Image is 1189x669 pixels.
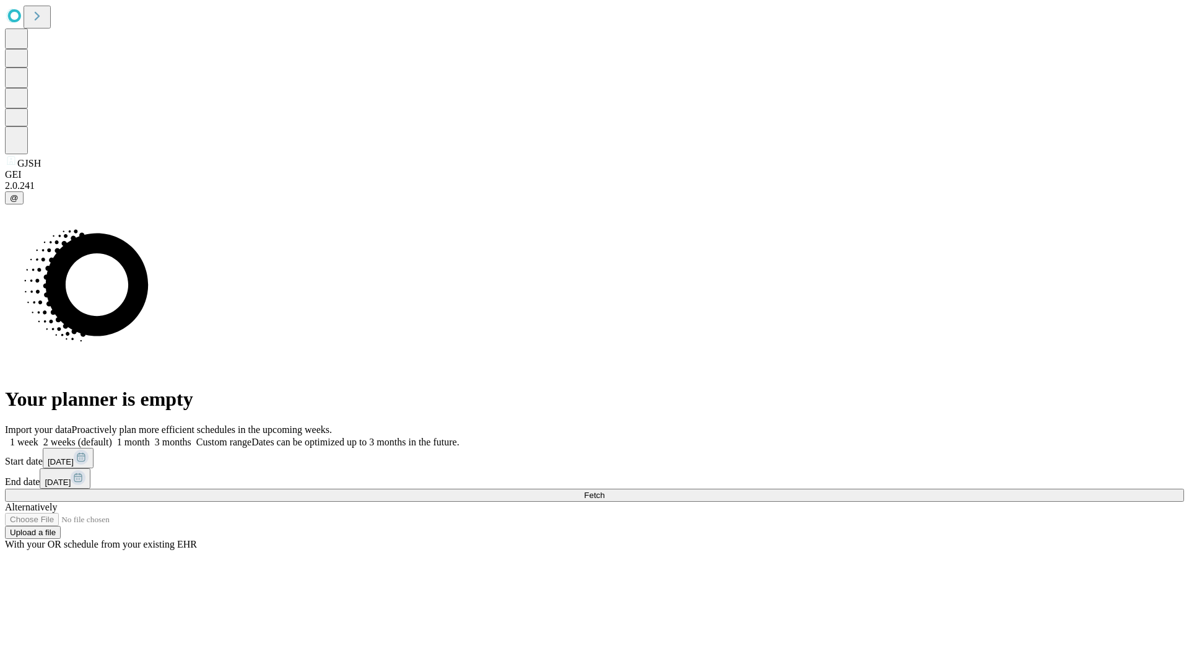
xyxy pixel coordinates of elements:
div: End date [5,468,1184,489]
div: 2.0.241 [5,180,1184,191]
button: @ [5,191,24,204]
h1: Your planner is empty [5,388,1184,411]
span: Alternatively [5,502,57,512]
span: Proactively plan more efficient schedules in the upcoming weeks. [72,424,332,435]
button: [DATE] [40,468,90,489]
span: [DATE] [48,457,74,466]
span: 2 weeks (default) [43,437,112,447]
span: [DATE] [45,478,71,487]
div: Start date [5,448,1184,468]
span: Dates can be optimized up to 3 months in the future. [251,437,459,447]
button: [DATE] [43,448,94,468]
span: 3 months [155,437,191,447]
button: Fetch [5,489,1184,502]
div: GEI [5,169,1184,180]
span: With your OR schedule from your existing EHR [5,539,197,549]
span: Custom range [196,437,251,447]
span: 1 month [117,437,150,447]
span: Import your data [5,424,72,435]
span: @ [10,193,19,203]
span: 1 week [10,437,38,447]
span: GJSH [17,158,41,168]
button: Upload a file [5,526,61,539]
span: Fetch [584,491,604,500]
